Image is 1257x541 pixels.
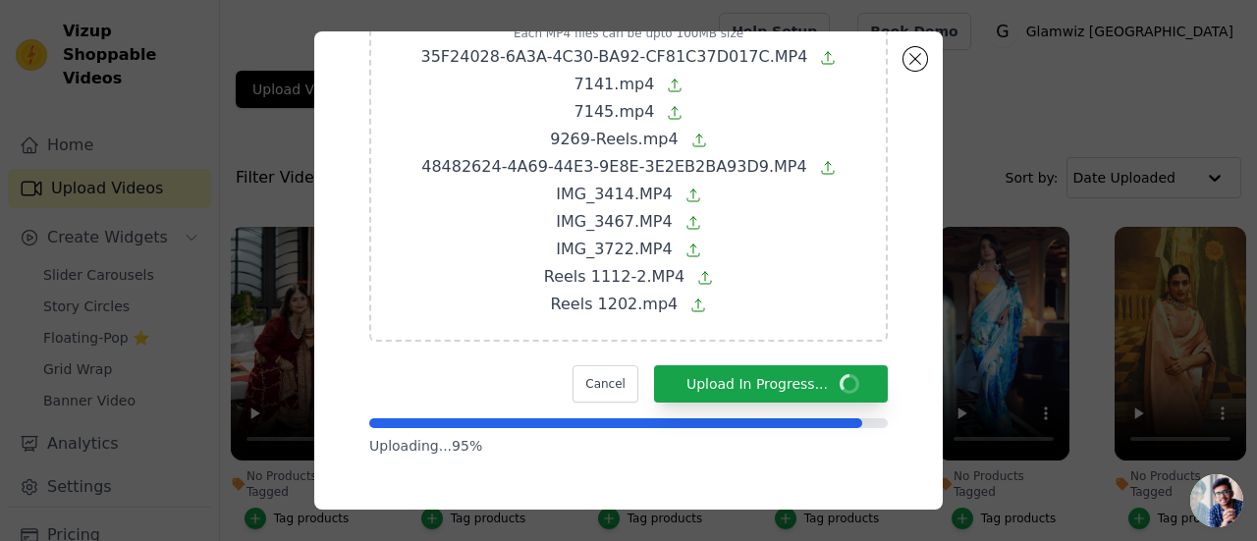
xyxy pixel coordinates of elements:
button: Cancel [573,365,638,403]
span: Reels 1112-2.MP4 [544,267,684,286]
span: 7145.mp4 [574,102,655,121]
span: 9269-Reels.mp4 [550,130,678,148]
span: IMG_3722.MP4 [556,240,672,258]
span: IMG_3414.MP4 [556,185,672,203]
p: Each MP4 files can be upto 100MB size [421,26,837,41]
p: Uploading... 95 % [369,436,888,456]
a: Open chat [1190,474,1243,527]
span: 7141.mp4 [574,75,655,93]
span: 35F24028-6A3A-4C30-BA92-CF81C37D017C.MP4 [421,47,808,66]
span: 48482624-4A69-44E3-9E8E-3E2EB2BA93D9.MP4 [421,157,806,176]
span: Reels 1202.mp4 [551,295,679,313]
span: IMG_3467.MP4 [556,212,672,231]
button: Close modal [903,47,927,71]
button: Upload In Progress... [654,365,888,403]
